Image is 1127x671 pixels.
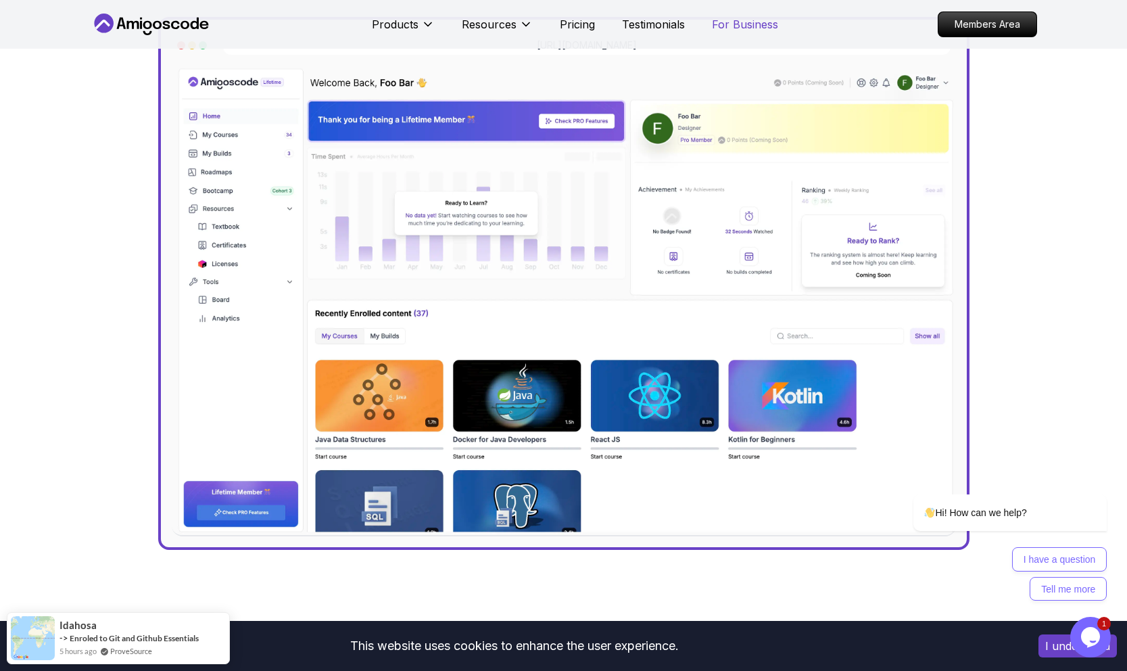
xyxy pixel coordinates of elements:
p: Resources [462,16,517,32]
img: dashboard [172,66,956,536]
button: Resources [462,16,533,43]
button: Products [372,16,435,43]
div: This website uses cookies to enhance the user experience. [10,631,1018,661]
a: Members Area [938,11,1037,37]
a: For Business [712,16,778,32]
p: Products [372,16,418,32]
a: Enroled to Git and Github Essentials [70,633,199,643]
iframe: chat widget [1070,617,1113,657]
span: Idahosa [59,620,97,631]
button: Accept cookies [1038,634,1117,657]
img: provesource social proof notification image [11,616,55,660]
span: -> [59,632,68,643]
p: Members Area [938,12,1036,37]
span: 5 hours ago [59,645,97,657]
iframe: chat widget [870,372,1113,610]
a: Pricing [560,16,595,32]
a: Testimonials [622,16,685,32]
a: ProveSource [110,645,152,657]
